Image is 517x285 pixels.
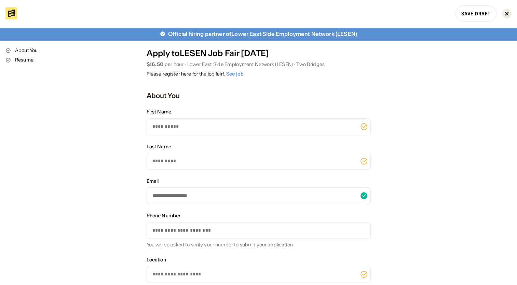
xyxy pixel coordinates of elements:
[168,30,357,38] div: Official hiring partner of Lower East Side Employment Network (LESEN)
[147,49,371,58] div: Apply to LESEN Job Fair [DATE]
[225,71,244,78] a: See job
[147,91,371,100] div: About You
[15,47,38,54] div: About You
[147,242,371,248] div: You will be asked to verify your number to submit your application
[147,109,171,116] div: First Name
[147,61,165,68] div: $16.50
[15,57,33,64] div: Resume
[147,71,225,78] div: Please register here for the job fair!.
[147,178,159,185] div: Email
[226,71,244,78] div: See job
[147,213,181,219] div: Phone Number
[147,257,166,263] div: Location
[5,7,17,19] img: Bandana logo
[147,144,171,150] div: Last Name
[147,61,371,68] div: per hour · Lower East Side Employment Network (LESEN) · Two Bridges
[461,11,491,16] div: Save Draft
